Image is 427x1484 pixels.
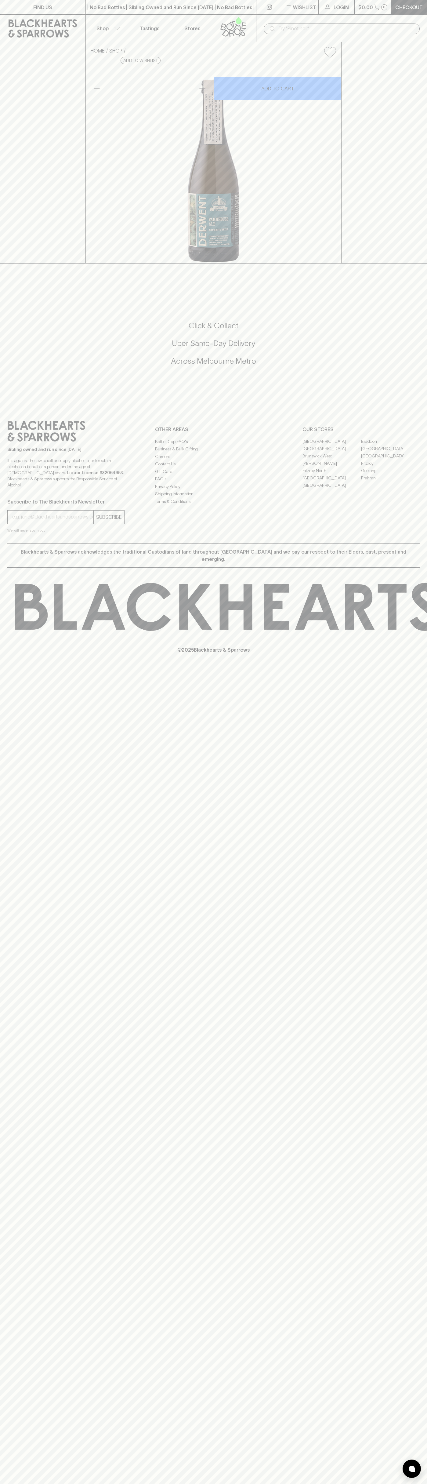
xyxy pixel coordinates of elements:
[155,498,272,505] a: Terms & Conditions
[302,475,361,482] a: [GEOGRAPHIC_DATA]
[361,467,420,475] a: Geelong
[155,426,272,433] p: OTHER AREAS
[361,453,420,460] a: [GEOGRAPHIC_DATA]
[7,446,125,453] p: Sibling owned and run since [DATE]
[7,296,420,398] div: Call to action block
[293,4,316,11] p: Wishlist
[155,460,272,468] a: Contact Us
[383,5,385,9] p: 0
[155,453,272,460] a: Careers
[140,25,159,32] p: Tastings
[96,25,109,32] p: Shop
[12,548,415,563] p: Blackhearts & Sparrows acknowledges the traditional Custodians of land throughout [GEOGRAPHIC_DAT...
[109,48,122,53] a: SHOP
[86,63,341,263] img: 51311.png
[7,527,125,533] p: We will never spam you
[171,15,214,42] a: Stores
[12,512,93,522] input: e.g. jane@blackheartsandsparrows.com.au
[302,460,361,467] a: [PERSON_NAME]
[214,77,341,100] button: ADD TO CART
[7,498,125,505] p: Subscribe to The Blackhearts Newsletter
[302,482,361,489] a: [GEOGRAPHIC_DATA]
[7,338,420,348] h5: Uber Same-Day Delivery
[361,438,420,445] a: Braddon
[155,490,272,498] a: Shipping Information
[361,460,420,467] a: Fitzroy
[128,15,171,42] a: Tastings
[409,1466,415,1472] img: bubble-icon
[86,15,128,42] button: Shop
[302,426,420,433] p: OUR STORES
[302,467,361,475] a: Fitzroy North
[155,475,272,483] a: FAQ's
[302,438,361,445] a: [GEOGRAPHIC_DATA]
[361,475,420,482] a: Prahran
[322,45,338,60] button: Add to wishlist
[302,445,361,453] a: [GEOGRAPHIC_DATA]
[67,470,123,475] strong: Liquor License #32064953
[261,85,294,92] p: ADD TO CART
[395,4,423,11] p: Checkout
[33,4,52,11] p: FIND US
[121,57,161,64] button: Add to wishlist
[358,4,373,11] p: $0.00
[184,25,200,32] p: Stores
[7,457,125,488] p: It is against the law to sell or supply alcohol to, or to obtain alcohol on behalf of a person un...
[155,483,272,490] a: Privacy Policy
[96,513,122,521] p: SUBSCRIBE
[155,438,272,445] a: Bottle Drop FAQ's
[302,453,361,460] a: Brunswick West
[155,446,272,453] a: Business & Bulk Gifting
[155,468,272,475] a: Gift Cards
[7,321,420,331] h5: Click & Collect
[7,356,420,366] h5: Across Melbourne Metro
[91,48,105,53] a: HOME
[334,4,349,11] p: Login
[94,511,124,524] button: SUBSCRIBE
[361,445,420,453] a: [GEOGRAPHIC_DATA]
[278,24,415,34] input: Try "Pinot noir"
